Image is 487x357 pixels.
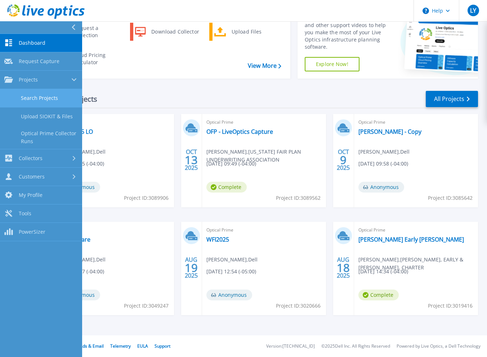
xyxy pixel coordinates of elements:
a: Download Collector [130,23,204,41]
span: [DATE] 14:34 (-04:00) [358,268,408,276]
span: Optical Prime [358,118,474,126]
div: Request a Collection [70,25,123,39]
a: [PERSON_NAME] - Copy [358,128,421,135]
span: Optical Prime [54,226,170,234]
span: Collectors [19,155,43,162]
a: View More [248,62,281,69]
a: All Projects [426,91,478,107]
div: OCT 2025 [184,147,198,173]
span: [PERSON_NAME] , [US_STATE] FAIR PLAN UNDERWRITING ASSOCIATION [206,148,326,164]
span: Customers [19,173,45,180]
span: Optical Prime [206,226,322,234]
span: Project ID: 3020666 [276,302,321,310]
span: Project ID: 3049247 [124,302,169,310]
a: Ads & Email [80,343,104,349]
div: Upload Files [228,25,281,39]
a: EULA [137,343,148,349]
span: Optical Prime [206,118,322,126]
span: Request Capture [19,58,59,65]
span: Projects [19,76,38,83]
li: © 2025 Dell Inc. All Rights Reserved [321,344,390,349]
span: Anonymous [206,290,252,300]
span: [DATE] 12:54 (-05:00) [206,268,256,276]
a: Upload Files [209,23,283,41]
a: OFP - LiveOptics Capture [206,128,273,135]
span: PowerSizer [19,229,45,235]
span: Dashboard [19,40,45,46]
span: 18 [337,265,350,271]
span: [PERSON_NAME] , Dell [206,256,258,264]
span: [DATE] 09:58 (-04:00) [358,160,408,168]
span: [PERSON_NAME] , [PERSON_NAME], EARLY & [PERSON_NAME], CHARTER [358,256,478,272]
span: [DATE] 09:49 (-04:00) [206,160,256,168]
span: Optical Prime [54,118,170,126]
span: Tools [19,210,31,217]
span: Complete [206,182,247,193]
div: AUG 2025 [336,255,350,281]
div: Cloud Pricing Calculator [70,52,123,66]
div: Find tutorials, instructional guides and other support videos to help you make the most of your L... [305,14,394,50]
span: Anonymous [358,182,404,193]
span: My Profile [19,192,43,198]
a: [PERSON_NAME] Early [PERSON_NAME] [358,236,464,243]
div: AUG 2025 [184,255,198,281]
span: LY [470,8,476,13]
a: WFI2025 [206,236,229,243]
li: Powered by Live Optics, a Dell Technology [397,344,481,349]
a: Request a Collection [51,23,125,41]
span: Complete [358,290,399,300]
a: Telemetry [110,343,131,349]
span: Project ID: 3089906 [124,194,169,202]
div: OCT 2025 [336,147,350,173]
span: Optical Prime [358,226,474,234]
li: Version: [TECHNICAL_ID] [266,344,315,349]
span: Project ID: 3089562 [276,194,321,202]
span: Project ID: 3019416 [428,302,473,310]
span: 19 [185,265,198,271]
span: 13 [185,157,198,163]
div: Download Collector [148,25,202,39]
span: 9 [340,157,347,163]
span: [PERSON_NAME] , Dell [358,148,410,156]
a: Explore Now! [305,57,359,71]
a: Support [155,343,170,349]
a: Cloud Pricing Calculator [51,50,125,68]
span: Project ID: 3085642 [428,194,473,202]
